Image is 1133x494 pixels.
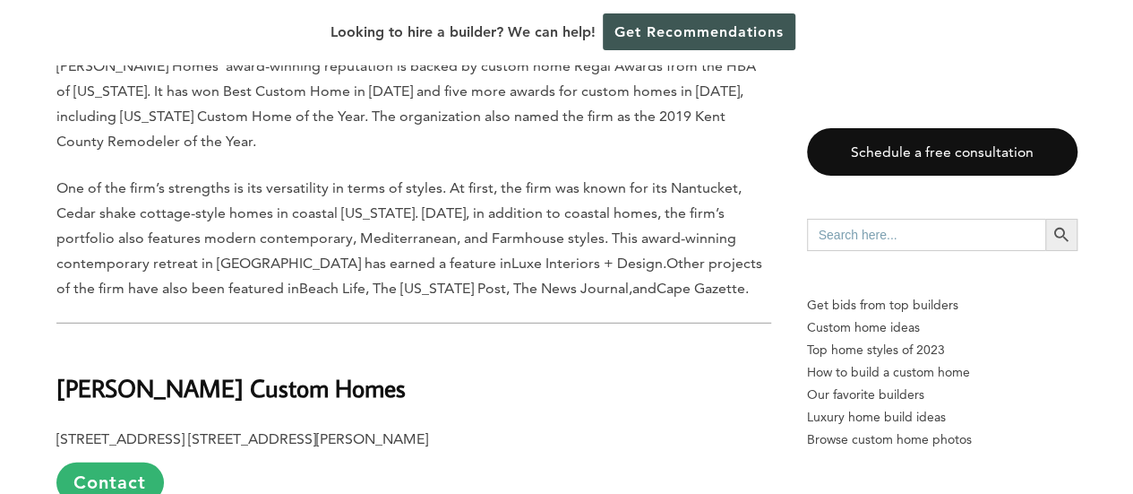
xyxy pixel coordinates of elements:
input: Search here... [807,219,1045,251]
b: [PERSON_NAME] Custom Homes [56,372,406,403]
span: Luxe Interiors + Design. [511,255,666,272]
a: Schedule a free consultation [807,128,1077,176]
p: Get bids from top builders [807,294,1077,316]
svg: Search [1051,225,1071,245]
span: One of the firm’s strengths is its versatility in terms of styles. At first, the firm was known f... [56,179,742,272]
a: Top home styles of 2023 [807,339,1077,361]
a: Luxury home build ideas [807,406,1077,429]
a: Browse custom home photos [807,429,1077,451]
span: Cape Gazette. [657,280,749,297]
b: [STREET_ADDRESS] [STREET_ADDRESS][PERSON_NAME] [56,430,428,447]
span: Beach Life, The [US_STATE] Post, The News Journal, [299,280,632,297]
span: Other projects of the firm have also been featured in [56,255,762,297]
a: Custom home ideas [807,316,1077,339]
span: and [632,280,657,297]
a: Our favorite builders [807,384,1077,406]
span: [PERSON_NAME] Homes’ award-winning reputation is backed by custom home Regal Awards from the HBA ... [56,57,756,150]
a: How to build a custom home [807,361,1077,384]
iframe: Drift Widget Chat Controller [1043,404,1112,472]
a: Get Recommendations [603,13,795,50]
